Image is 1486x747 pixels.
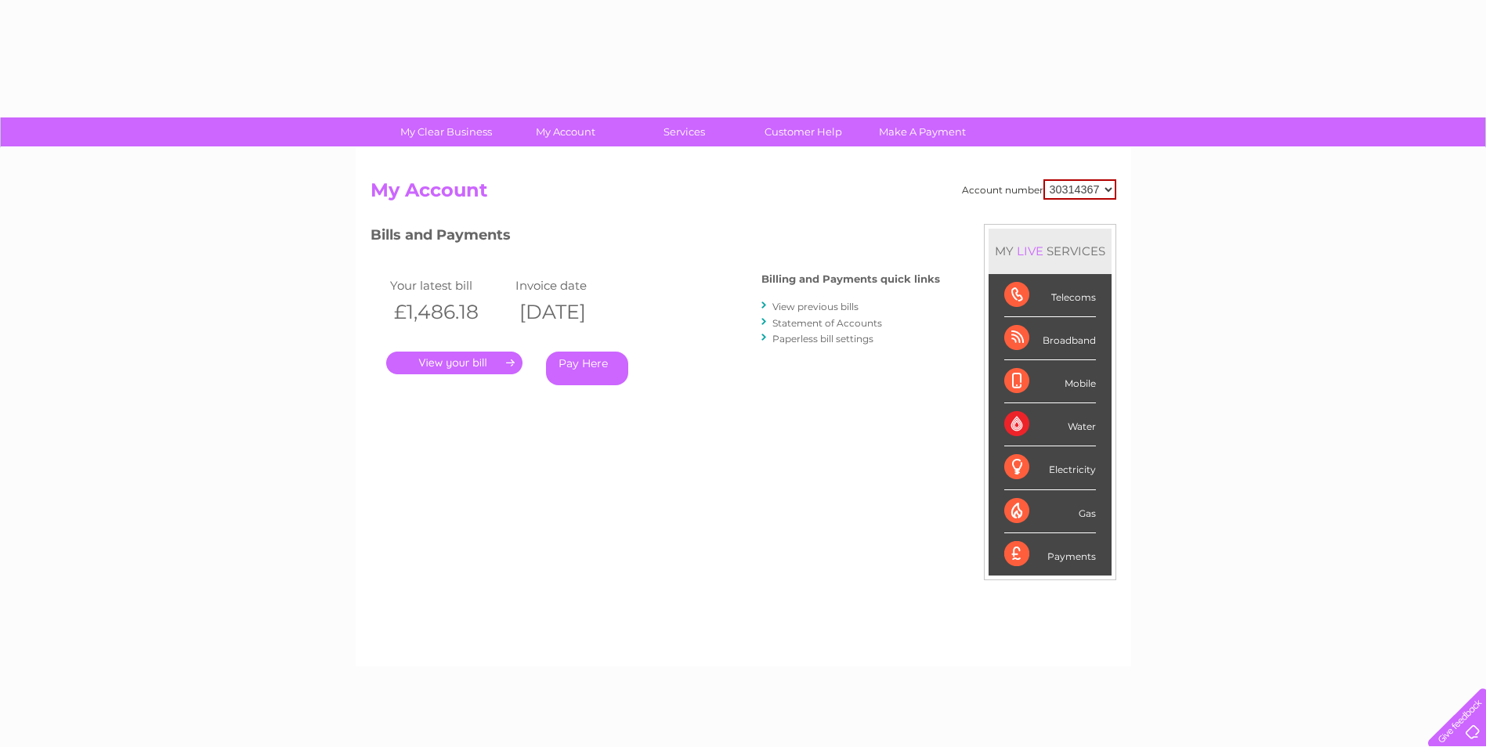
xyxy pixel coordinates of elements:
a: Make A Payment [858,117,987,146]
div: Mobile [1004,360,1096,403]
a: Services [620,117,749,146]
td: Your latest bill [386,275,512,296]
a: . [386,352,522,374]
div: Water [1004,403,1096,446]
div: MY SERVICES [989,229,1112,273]
a: My Clear Business [381,117,511,146]
a: Customer Help [739,117,868,146]
a: Pay Here [546,352,628,385]
div: LIVE [1014,244,1047,258]
div: Telecoms [1004,274,1096,317]
a: Statement of Accounts [772,317,882,329]
th: £1,486.18 [386,296,512,328]
h4: Billing and Payments quick links [761,273,940,285]
a: View previous bills [772,301,859,312]
a: My Account [501,117,630,146]
div: Gas [1004,490,1096,533]
div: Payments [1004,533,1096,576]
div: Account number [962,179,1116,200]
div: Broadband [1004,317,1096,360]
h2: My Account [371,179,1116,209]
a: Paperless bill settings [772,333,873,345]
th: [DATE] [512,296,637,328]
td: Invoice date [512,275,637,296]
h3: Bills and Payments [371,224,940,251]
div: Electricity [1004,446,1096,489]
